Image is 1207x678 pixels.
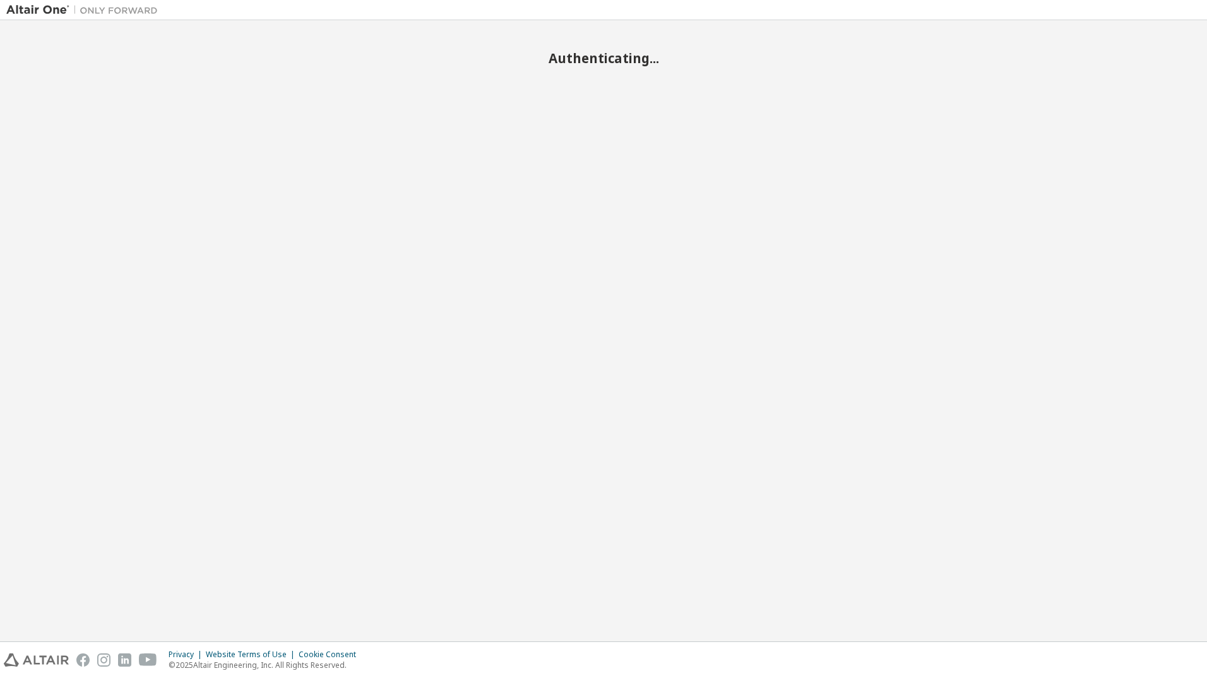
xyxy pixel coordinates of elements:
img: instagram.svg [97,653,110,667]
img: Altair One [6,4,164,16]
img: linkedin.svg [118,653,131,667]
div: Cookie Consent [299,650,364,660]
p: © 2025 Altair Engineering, Inc. All Rights Reserved. [169,660,364,670]
div: Website Terms of Use [206,650,299,660]
img: youtube.svg [139,653,157,667]
div: Privacy [169,650,206,660]
h2: Authenticating... [6,50,1201,66]
img: facebook.svg [76,653,90,667]
img: altair_logo.svg [4,653,69,667]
